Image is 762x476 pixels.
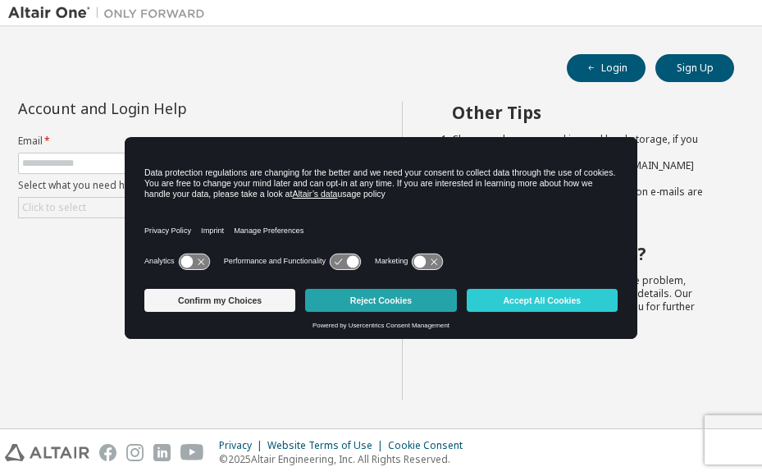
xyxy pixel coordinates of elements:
[452,102,705,123] h2: Other Tips
[18,179,392,192] label: Select what you need help with
[18,102,317,115] div: Account and Login Help
[180,444,204,461] img: youtube.svg
[153,444,171,461] img: linkedin.svg
[388,439,472,452] div: Cookie Consent
[655,54,734,82] button: Sign Up
[18,135,392,148] label: Email
[19,198,391,217] div: Click to select
[267,439,388,452] div: Website Terms of Use
[8,5,213,21] img: Altair One
[22,201,86,214] div: Click to select
[99,444,116,461] img: facebook.svg
[219,452,472,466] p: © 2025 Altair Engineering, Inc. All Rights Reserved.
[5,444,89,461] img: altair_logo.svg
[567,54,646,82] button: Login
[126,444,144,461] img: instagram.svg
[219,439,267,452] div: Privacy
[452,133,705,159] li: Clear your browser cookies and local storage, if you continue experiencing problems.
